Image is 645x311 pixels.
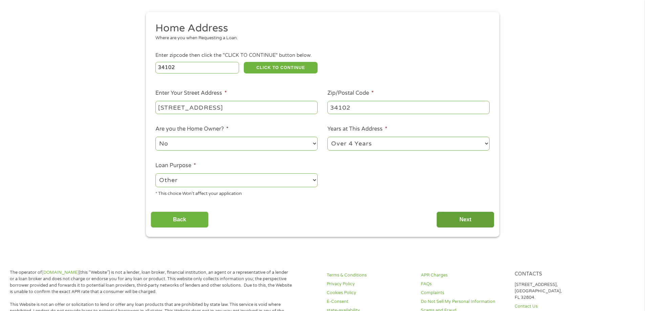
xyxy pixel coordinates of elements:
[10,269,292,295] p: The operator of (this “Website”) is not a lender, loan broker, financial institution, an agent or...
[327,126,387,133] label: Years at This Address
[155,188,318,197] div: * This choice Won’t affect your application
[327,290,413,296] a: Cookies Policy
[421,272,507,279] a: APR Charges
[515,271,601,277] h4: Contacts
[155,162,196,169] label: Loan Purpose
[515,282,601,301] p: [STREET_ADDRESS], [GEOGRAPHIC_DATA], FL 32804.
[436,212,494,228] input: Next
[327,281,413,287] a: Privacy Policy
[421,298,507,305] a: Do Not Sell My Personal Information
[155,101,318,114] input: 1 Main Street
[421,281,507,287] a: FAQs
[155,62,239,73] input: Enter Zipcode (e.g 01510)
[151,212,209,228] input: Back
[327,90,374,97] label: Zip/Postal Code
[155,52,489,59] div: Enter zipcode then click the "CLICK TO CONTINUE" button below.
[327,298,413,305] a: E-Consent
[155,22,485,35] h2: Home Address
[155,35,485,42] div: Where are you when Requesting a Loan.
[515,303,601,310] a: Contact Us
[155,90,227,97] label: Enter Your Street Address
[327,272,413,279] a: Terms & Conditions
[421,290,507,296] a: Complaints
[42,270,79,275] a: [DOMAIN_NAME]
[155,126,229,133] label: Are you the Home Owner?
[244,62,318,73] button: CLICK TO CONTINUE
